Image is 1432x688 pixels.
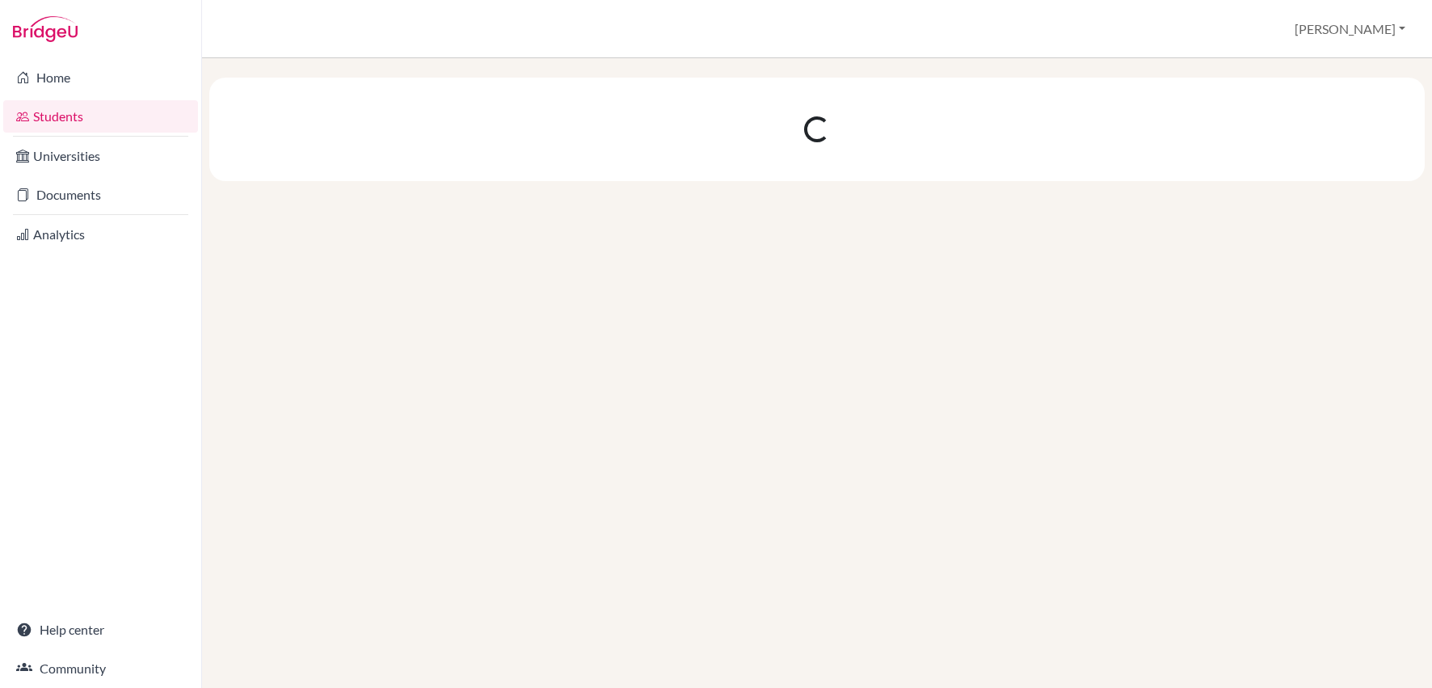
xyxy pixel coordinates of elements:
a: Home [3,61,198,94]
a: Community [3,652,198,685]
a: Universities [3,140,198,172]
img: Bridge-U [13,16,78,42]
a: Documents [3,179,198,211]
a: Help center [3,614,198,646]
a: Analytics [3,218,198,251]
a: Students [3,100,198,133]
button: [PERSON_NAME] [1287,14,1413,44]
